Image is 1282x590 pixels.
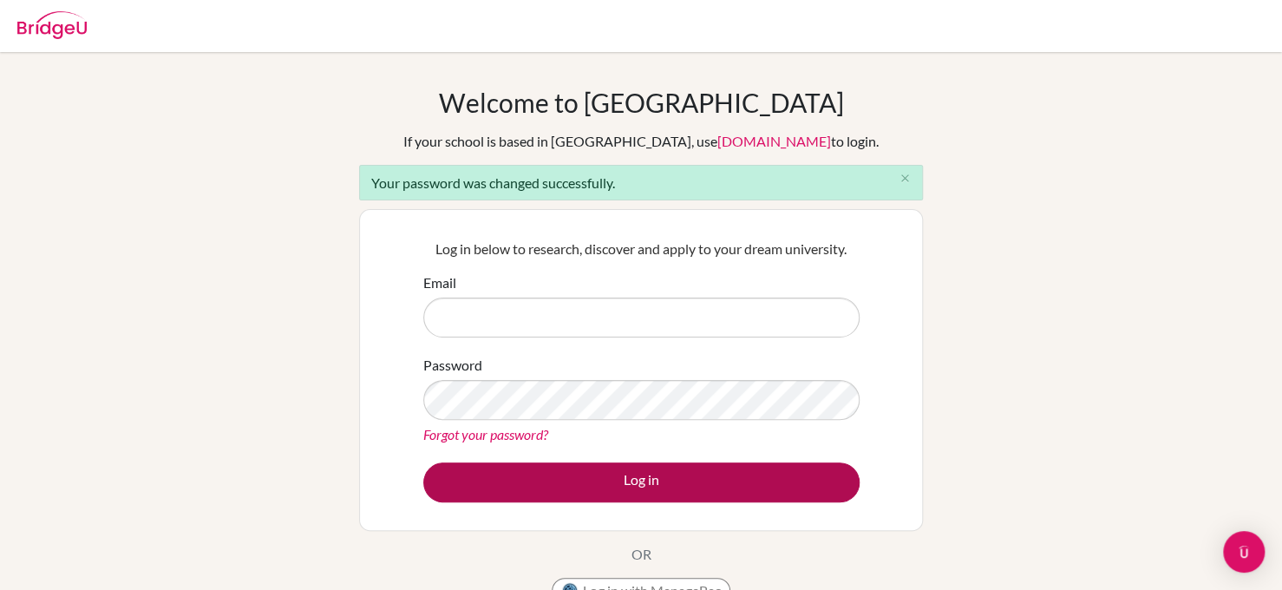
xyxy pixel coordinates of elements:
[423,239,860,259] p: Log in below to research, discover and apply to your dream university.
[887,166,922,192] button: Close
[423,355,482,376] label: Password
[403,131,879,152] div: If your school is based in [GEOGRAPHIC_DATA], use to login.
[17,11,87,39] img: Bridge-U
[359,165,923,200] div: Your password was changed successfully.
[631,544,651,565] p: OR
[423,272,456,293] label: Email
[899,172,912,185] i: close
[717,133,831,149] a: [DOMAIN_NAME]
[1223,531,1265,573] div: Open Intercom Messenger
[423,462,860,502] button: Log in
[423,426,548,442] a: Forgot your password?
[439,87,844,118] h1: Welcome to [GEOGRAPHIC_DATA]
